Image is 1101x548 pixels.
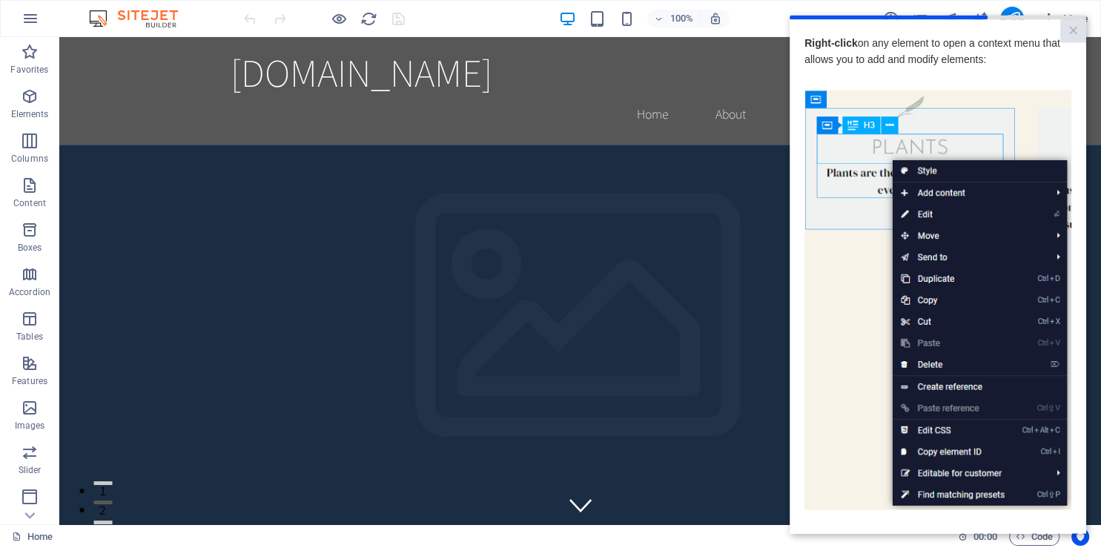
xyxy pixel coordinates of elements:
p: Images [15,420,45,432]
p: Content [13,197,46,209]
p: ​ [15,495,282,511]
p: Tables [16,331,43,343]
button: reload [360,10,377,27]
a: Click to cancel selection. Double-click to open Pages [12,528,53,546]
a: Close modal [271,4,297,27]
strong: Right-click [15,22,68,33]
p: Columns [11,153,48,165]
button: publish [1000,7,1024,30]
span: Code [1016,528,1053,546]
i: Reload page [360,10,377,27]
img: Editor Logo [85,10,196,27]
span: More [1042,11,1088,26]
button: Code [1009,528,1059,546]
button: navigator [941,10,959,27]
button: 100% [647,10,700,27]
button: text_generator [971,10,988,27]
i: Pages (Ctrl+Alt+S) [911,10,928,27]
h6: 100% [669,10,693,27]
button: 1 [34,444,53,448]
button: pages [911,10,929,27]
div: For Rent [964,12,1030,43]
button: More [1036,7,1094,30]
p: Slider [19,464,42,476]
span: 00 00 [973,528,996,546]
button: design [882,10,899,27]
p: Elements [11,108,49,120]
p: Features [12,375,47,387]
span: : [984,531,986,542]
p: Accordion [9,286,50,298]
i: Design (Ctrl+Alt+Y) [882,10,899,27]
button: Usercentrics [1071,528,1089,546]
span: on any element to open a context menu that allows you to add and modify elements: [15,22,271,50]
button: Click here to leave preview mode and continue editing [330,10,348,27]
i: Publish [1003,10,1020,27]
h6: Session time [958,528,997,546]
button: 3 [34,483,53,487]
p: Favorites [10,64,48,76]
button: 2 [34,463,53,467]
i: On resize automatically adjust zoom level to fit chosen device. [708,12,721,25]
p: Boxes [18,242,42,254]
